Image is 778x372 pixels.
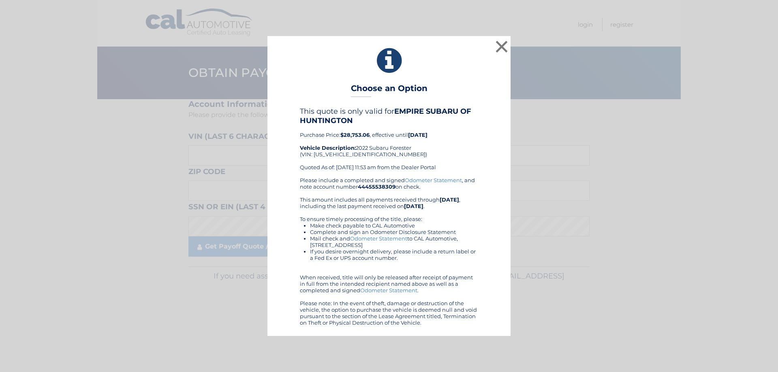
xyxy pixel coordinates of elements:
[300,107,478,176] div: Purchase Price: , effective until 2022 Subaru Forester (VIN: [US_VEHICLE_IDENTIFICATION_NUMBER]) ...
[358,183,395,190] b: 44455538309
[310,235,478,248] li: Mail check and to CAL Automotive, [STREET_ADDRESS]
[310,248,478,261] li: If you desire overnight delivery, please include a return label or a Fed Ex or UPS account number.
[310,222,478,229] li: Make check payable to CAL Automotive
[300,145,356,151] strong: Vehicle Description:
[360,287,417,293] a: Odometer Statement
[300,107,478,125] h4: This quote is only valid for
[340,132,370,138] b: $28,753.06
[404,203,423,209] b: [DATE]
[300,177,478,326] div: Please include a completed and signed , and note account number on check. This amount includes al...
[300,107,471,125] b: EMPIRE SUBARU OF HUNTINGTON
[350,235,407,242] a: Odometer Statement
[494,38,510,55] button: ×
[440,196,459,203] b: [DATE]
[351,83,427,98] h3: Choose an Option
[408,132,427,138] b: [DATE]
[310,229,478,235] li: Complete and sign an Odometer Disclosure Statement
[405,177,462,183] a: Odometer Statement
